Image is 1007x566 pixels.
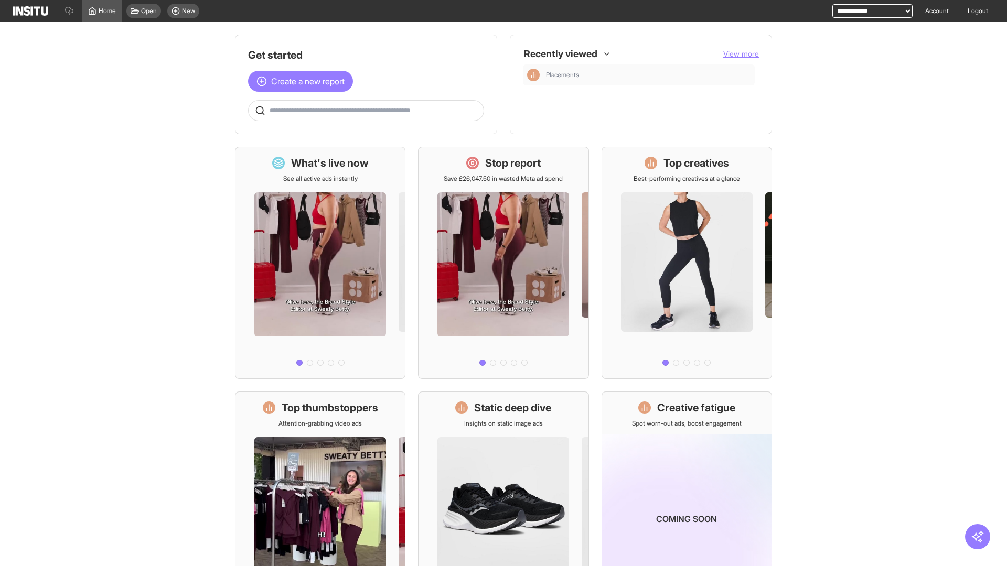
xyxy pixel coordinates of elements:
[248,48,484,62] h1: Get started
[283,175,358,183] p: See all active ads instantly
[235,147,405,379] a: What's live nowSee all active ads instantly
[464,419,543,428] p: Insights on static image ads
[546,71,751,79] span: Placements
[418,147,588,379] a: Stop reportSave £26,047.50 in wasted Meta ad spend
[634,175,740,183] p: Best-performing creatives at a glance
[546,71,579,79] span: Placements
[602,147,772,379] a: Top creativesBest-performing creatives at a glance
[723,49,759,59] button: View more
[282,400,378,415] h1: Top thumbstoppers
[278,419,362,428] p: Attention-grabbing video ads
[99,7,116,15] span: Home
[527,69,540,81] div: Insights
[141,7,157,15] span: Open
[291,156,369,170] h1: What's live now
[474,400,551,415] h1: Static deep dive
[723,49,759,58] span: View more
[182,7,195,15] span: New
[444,175,563,183] p: Save £26,047.50 in wasted Meta ad spend
[13,6,48,16] img: Logo
[485,156,541,170] h1: Stop report
[663,156,729,170] h1: Top creatives
[271,75,345,88] span: Create a new report
[248,71,353,92] button: Create a new report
